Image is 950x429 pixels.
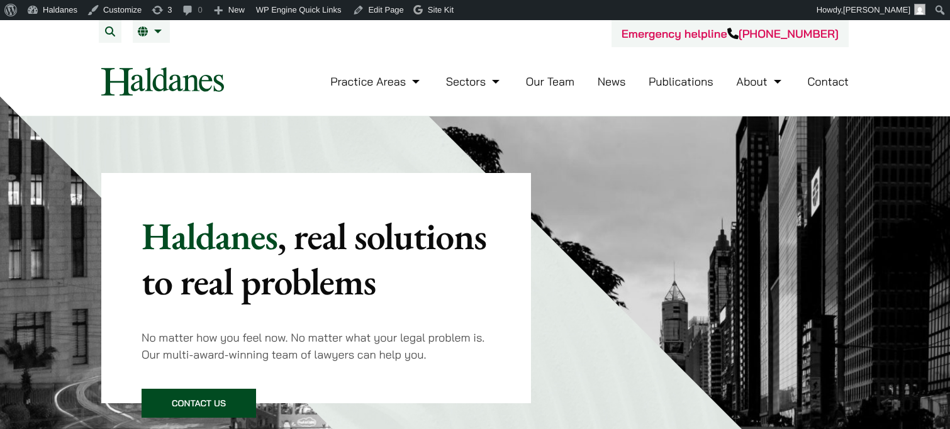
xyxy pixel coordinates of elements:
p: Haldanes [142,213,491,304]
a: About [736,74,784,89]
span: [PERSON_NAME] [843,5,910,14]
a: News [598,74,626,89]
a: Contact Us [142,389,256,418]
a: Emergency helpline[PHONE_NUMBER] [622,26,839,41]
a: Sectors [446,74,503,89]
img: Logo of Haldanes [101,67,224,96]
a: EN [138,26,165,36]
mark: , real solutions to real problems [142,211,486,306]
a: Our Team [526,74,574,89]
a: Contact [807,74,849,89]
a: Publications [649,74,713,89]
span: Site Kit [428,5,454,14]
button: Search [99,20,121,43]
a: Practice Areas [330,74,423,89]
p: No matter how you feel now. No matter what your legal problem is. Our multi-award-winning team of... [142,329,491,363]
